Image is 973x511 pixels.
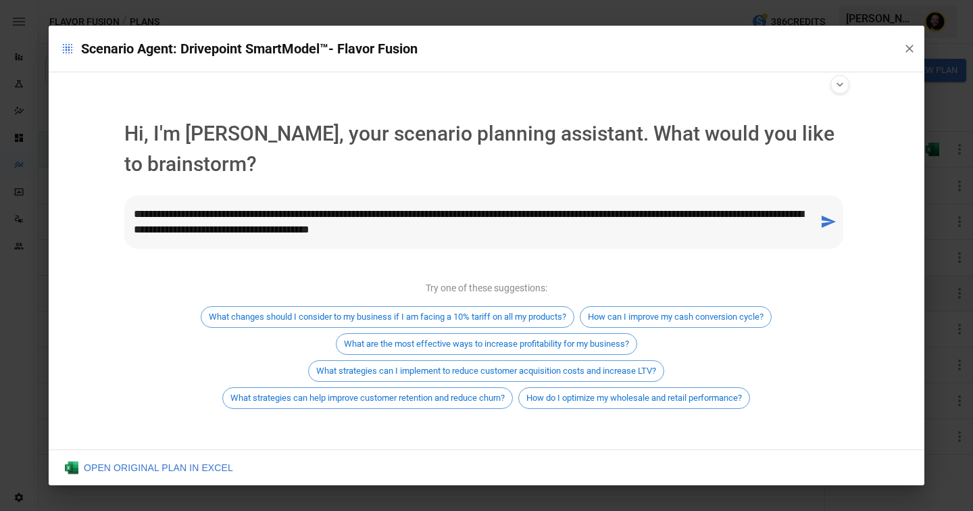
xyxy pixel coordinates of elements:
span: What changes should I consider to my business if I am facing a 10% tariff on all my products? [201,312,574,322]
span: How do I optimize my wholesale and retail performance? [519,393,749,403]
div: OPEN ORIGINAL PLAN IN EXCEL [65,461,233,474]
span: What strategies can help improve customer retention and reduce churn? [223,393,512,403]
img: Excel [65,461,78,474]
p: Hi, I'm [PERSON_NAME], your scenario planning assistant. What would you like to brainstorm? [124,118,849,179]
span: How can I improve my cash conversion cycle? [580,312,771,322]
span: What strategies can I implement to reduce customer acquisition costs and increase LTV? [309,366,664,376]
button: send message [815,208,842,235]
p: Scenario Agent: Drivepoint SmartModel™- Flavor Fusion [59,38,892,59]
p: Try one of these suggestions: [426,281,547,295]
button: Show agent settings [830,75,849,94]
span: What are the most effective ways to increase profitability for my business? [336,339,637,349]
